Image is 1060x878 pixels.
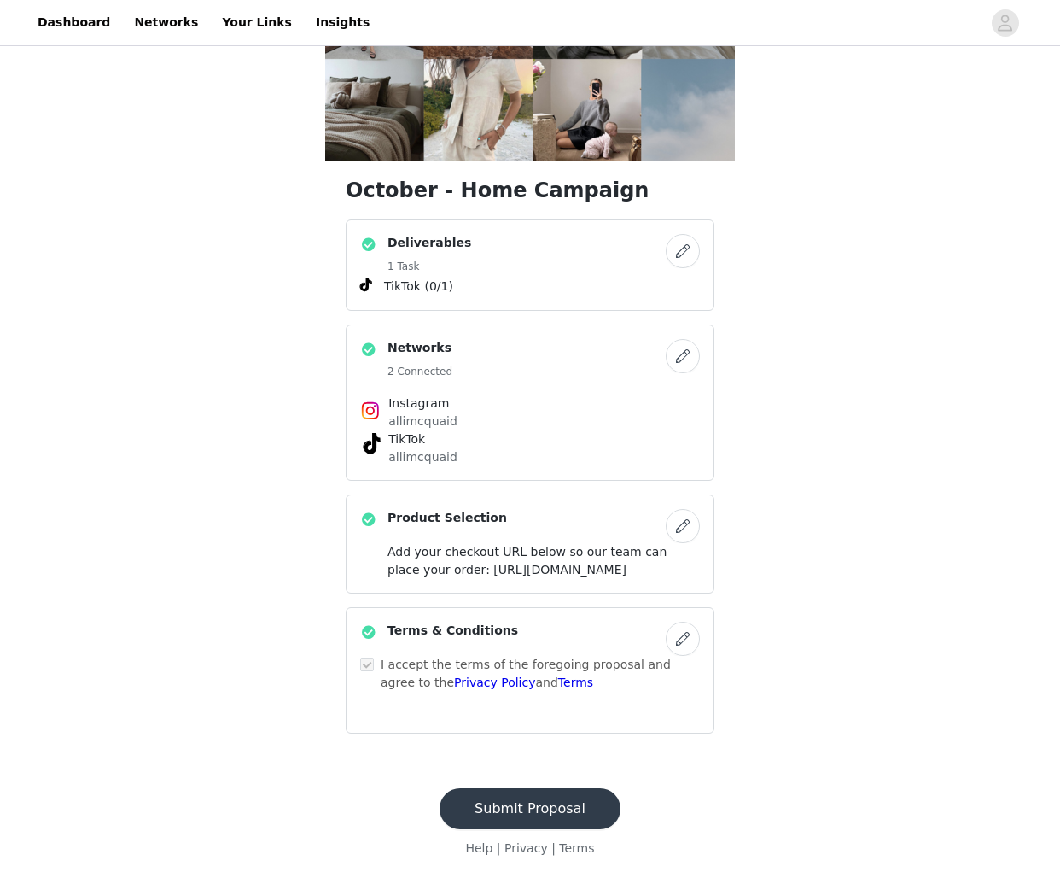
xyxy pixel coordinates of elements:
[360,401,381,421] img: Instagram Icon
[504,841,548,855] a: Privacy
[124,3,208,42] a: Networks
[387,622,518,640] h4: Terms & Conditions
[388,395,672,413] h4: Instagram
[388,413,672,430] p: allimcquaid
[27,3,120,42] a: Dashboard
[387,545,667,577] span: Add your checkout URL below so our team can place your order: [URL][DOMAIN_NAME]
[497,841,501,855] span: |
[387,259,471,274] h5: 1 Task
[454,676,535,689] a: Privacy Policy
[346,325,714,481] div: Networks
[559,841,594,855] a: Terms
[440,788,620,829] button: Submit Proposal
[997,9,1013,37] div: avatar
[346,219,714,311] div: Deliverables
[212,3,302,42] a: Your Links
[346,175,714,206] h1: October - Home Campaign
[384,278,453,296] span: TikTok (0/1)
[388,448,672,466] p: allimcquaid
[346,607,714,734] div: Terms & Conditions
[381,656,700,692] p: I accept the terms of the foregoing proposal and agree to the and
[306,3,380,42] a: Insights
[387,339,452,357] h4: Networks
[387,364,452,379] h5: 2 Connected
[465,841,492,855] a: Help
[387,509,507,527] h4: Product Selection
[346,495,714,594] div: Product Selection
[558,676,593,689] a: Terms
[551,841,556,855] span: |
[387,234,471,252] h4: Deliverables
[388,430,672,448] h4: TikTok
